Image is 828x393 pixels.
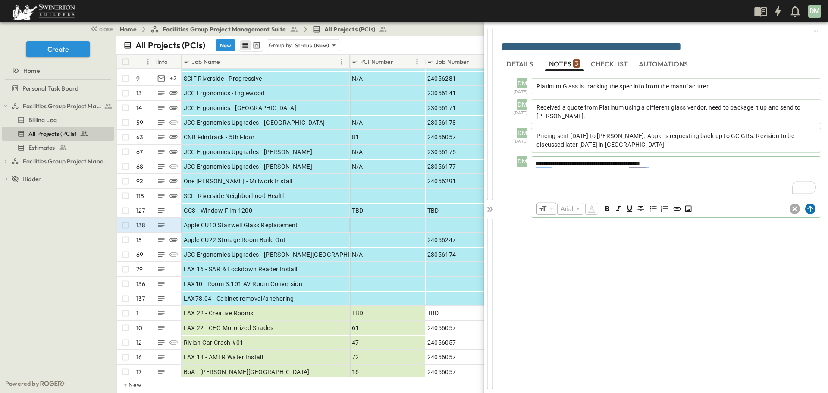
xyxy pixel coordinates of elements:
button: Format text underlined. Shortcut: Ctrl+U [624,204,635,214]
span: All Projects (PCIs) [28,129,76,138]
span: 23056178 [427,118,456,127]
span: LAX10 - Room 3.101 AV Room Conversion [184,280,303,288]
div: Font Size [536,202,556,215]
span: Apple CU10 Stairwell Glass Replacement [184,221,298,230]
span: 47 [352,338,359,347]
div: test [2,127,114,141]
span: JCC Ergonomics - Inglewood [184,89,265,97]
div: DM [517,156,527,167]
span: 24056281 [427,74,456,83]
button: Create [26,41,90,57]
span: TBD [427,206,439,215]
span: TBD [352,206,364,215]
span: JCC Ergonomics - [GEOGRAPHIC_DATA] [184,104,297,112]
span: TBD [427,309,439,318]
button: Ordered List [659,204,670,214]
span: 72 [352,353,359,362]
span: Underline (Ctrl+U) [624,204,635,214]
span: Platinum Glass is tracking the spec info from the manufacturer. [536,83,710,90]
p: 92 [136,177,143,185]
p: 136 [136,280,146,288]
span: LAX 22 - Creative Rooms [184,309,254,318]
span: Facilities Group Project Management Suite (Copy) [23,157,111,166]
span: CHECKLIST [591,60,630,68]
span: [DATE] [514,110,527,117]
span: 24056057 [427,338,456,347]
div: # [134,55,156,69]
p: + New [124,380,129,389]
span: Pricing sent [DATE] to [PERSON_NAME]. Apple is requesting back-up to GC-GR's. Revision to be disc... [536,132,794,148]
span: Hidden [22,175,42,183]
div: DM [517,99,527,110]
span: JCC Ergonomics Upgrades - [PERSON_NAME] [184,162,313,171]
p: Group by: [269,41,293,50]
p: 115 [136,192,144,200]
p: 1 [136,309,138,318]
p: 127 [136,206,145,215]
span: 16 [352,368,359,376]
span: AUTOMATIONS [639,60,690,68]
p: 13 [136,89,142,97]
span: 24056291 [427,177,456,185]
p: 15 [136,236,142,244]
button: Format text as italic. Shortcut: Ctrl+I [613,204,624,214]
div: test [2,154,114,168]
div: test [2,141,114,154]
span: Personal Task Board [22,84,78,93]
div: Arial [557,203,583,215]
span: Ordered List (Ctrl + Shift + 7) [659,204,670,214]
div: Info [156,55,182,69]
span: 24056247 [427,236,456,244]
span: Received a quote from Platinum using a different glass vendor, need to package it up and send to ... [536,104,800,119]
button: row view [240,40,251,50]
span: Italic (Ctrl+I) [613,204,624,214]
div: To enrich screen reader interactions, please activate Accessibility in Grammarly extension settings [531,157,821,195]
span: close [99,25,113,33]
p: Job Number [436,57,469,66]
span: SCIF Riverside Neighborhood Health [184,192,286,200]
span: [DATE] [514,138,527,145]
span: DETAILS [506,60,535,68]
p: Arial [561,204,573,213]
button: kanban view [251,40,262,50]
img: 6c363589ada0b36f064d841b69d3a419a338230e66bb0a533688fa5cc3e9e735.png [10,2,77,20]
button: Menu [336,57,347,67]
span: Color [584,202,599,216]
button: Insert Link [672,204,682,214]
div: DM [517,128,527,138]
p: 12 [136,338,142,347]
span: Facilities Group Project Management Suite [23,102,102,110]
span: 23056175 [427,148,456,156]
span: 23056177 [427,162,456,171]
button: Format text as strikethrough [636,204,646,214]
span: Billing Log [28,116,57,124]
span: LAX 22 - CEO Motorized Shades [184,324,274,332]
span: SCIF Riverside - Progressive [184,74,262,83]
div: DM [808,5,821,18]
div: test [2,113,114,127]
span: BoA - [PERSON_NAME][GEOGRAPHIC_DATA] [184,368,310,376]
button: sidedrawer-menu [811,26,821,36]
div: DM [517,78,527,88]
span: All Projects (PCIs) [324,25,375,34]
span: Home [23,66,40,75]
p: 14 [136,104,142,112]
span: 23056171 [427,104,456,112]
span: 23056141 [427,89,456,97]
button: Menu [412,57,422,67]
div: test [2,82,114,95]
p: All Projects (PCIs) [135,39,205,51]
div: + 2 [168,73,179,84]
span: NOTES [549,60,580,68]
span: Facilities Group Project Management Suite [163,25,286,34]
span: 24056057 [427,133,456,141]
div: test [2,99,114,113]
span: JCC Ergonomics Upgrades - [PERSON_NAME][GEOGRAPHIC_DATA] [184,250,373,259]
span: 24056057 [427,368,456,376]
p: PCI Number [360,57,393,66]
span: [DATE] [514,88,527,96]
span: N/A [352,74,363,83]
span: Insert Link (Ctrl + K) [672,204,682,214]
span: N/A [352,148,363,156]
